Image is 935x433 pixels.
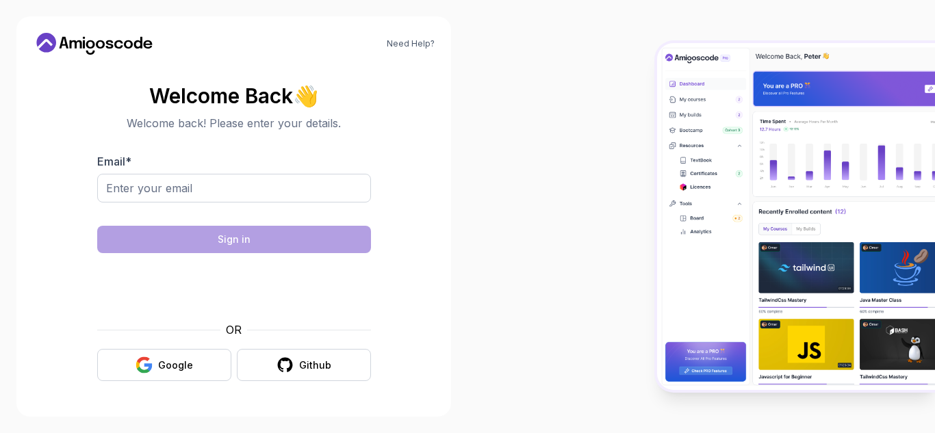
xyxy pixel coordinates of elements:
[237,349,371,381] button: Github
[97,115,371,131] p: Welcome back! Please enter your details.
[33,33,156,55] a: Home link
[97,155,131,168] label: Email *
[387,38,435,49] a: Need Help?
[292,84,319,107] span: 👋
[299,358,331,372] div: Github
[97,349,231,381] button: Google
[657,43,935,389] img: Amigoscode Dashboard
[158,358,193,372] div: Google
[97,226,371,253] button: Sign in
[226,322,242,338] p: OR
[218,233,251,246] div: Sign in
[131,261,337,313] iframe: Widget containing checkbox for hCaptcha security challenge
[97,85,371,107] h2: Welcome Back
[97,174,371,202] input: Enter your email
